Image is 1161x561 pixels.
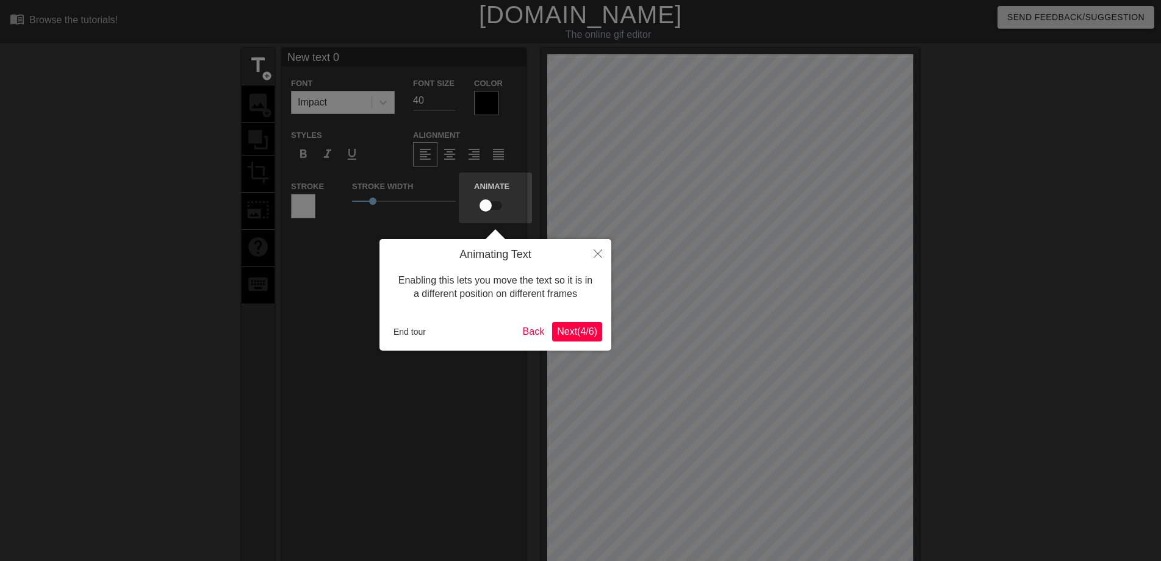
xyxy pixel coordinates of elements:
[389,248,602,262] h4: Animating Text
[552,322,602,341] button: Next
[518,322,550,341] button: Back
[389,323,431,341] button: End tour
[389,262,602,313] div: Enabling this lets you move the text so it is in a different position on different frames
[584,239,611,267] button: Close
[557,326,597,337] span: Next ( 4 / 6 )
